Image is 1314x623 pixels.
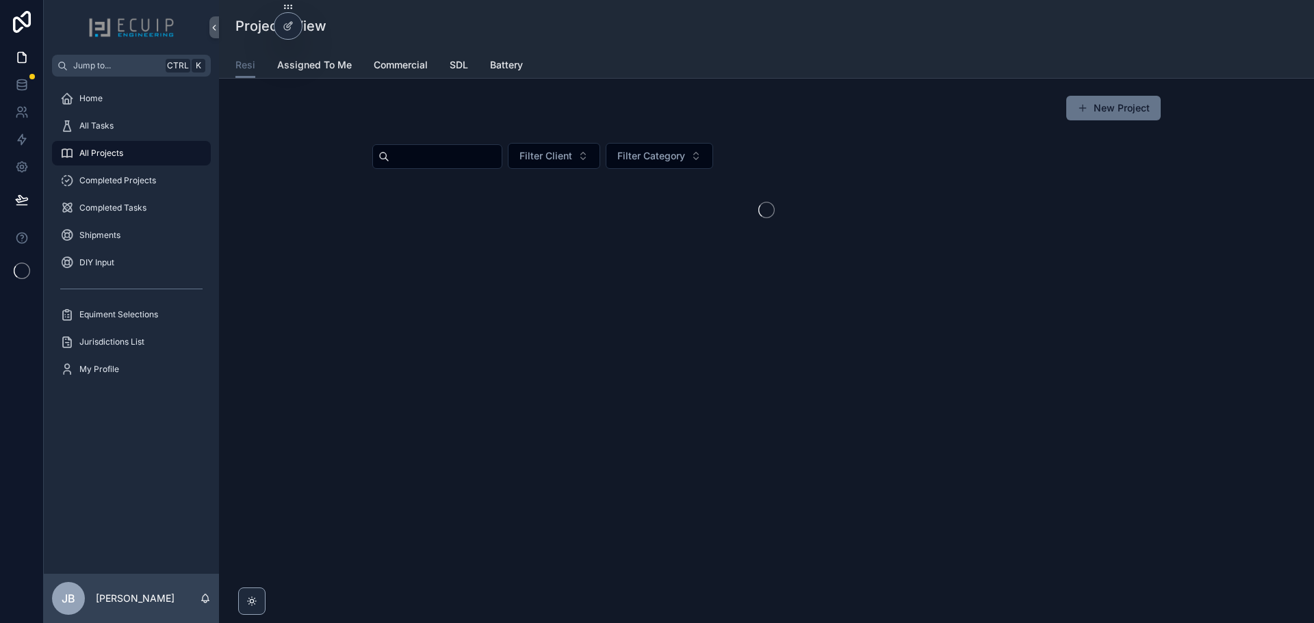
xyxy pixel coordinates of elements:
span: Resi [235,58,255,72]
span: All Projects [79,148,123,159]
img: App logo [88,16,175,38]
span: Completed Projects [79,175,156,186]
a: All Tasks [52,114,211,138]
span: SDL [450,58,468,72]
a: SDL [450,53,468,80]
button: Jump to...CtrlK [52,55,211,77]
button: Select Button [606,143,713,169]
a: Equiment Selections [52,302,211,327]
span: Jurisdictions List [79,336,144,347]
span: Ctrl [166,59,190,72]
a: My Profile [52,357,211,382]
a: Assigned To Me [277,53,352,80]
span: Assigned To Me [277,58,352,72]
span: Filter Category [617,149,685,163]
a: Battery [490,53,523,80]
button: Select Button [508,143,600,169]
span: All Tasks [79,120,114,131]
h1: Projects View [235,16,326,36]
span: Home [79,93,103,104]
span: Jump to... [73,60,160,71]
a: Home [52,86,211,111]
p: [PERSON_NAME] [96,592,175,605]
a: Jurisdictions List [52,330,211,354]
span: Commercial [374,58,428,72]
a: Completed Tasks [52,196,211,220]
a: Shipments [52,223,211,248]
a: DIY Input [52,250,211,275]
span: Battery [490,58,523,72]
span: K [193,60,204,71]
div: scrollable content [44,77,219,399]
span: JB [62,590,75,607]
a: All Projects [52,141,211,165]
a: Resi [235,53,255,79]
span: Filter Client [519,149,572,163]
a: Commercial [374,53,428,80]
span: Shipments [79,230,120,241]
span: DIY Input [79,257,114,268]
button: New Project [1066,96,1161,120]
span: Completed Tasks [79,202,146,213]
a: Completed Projects [52,168,211,193]
span: Equiment Selections [79,309,158,320]
span: My Profile [79,364,119,375]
